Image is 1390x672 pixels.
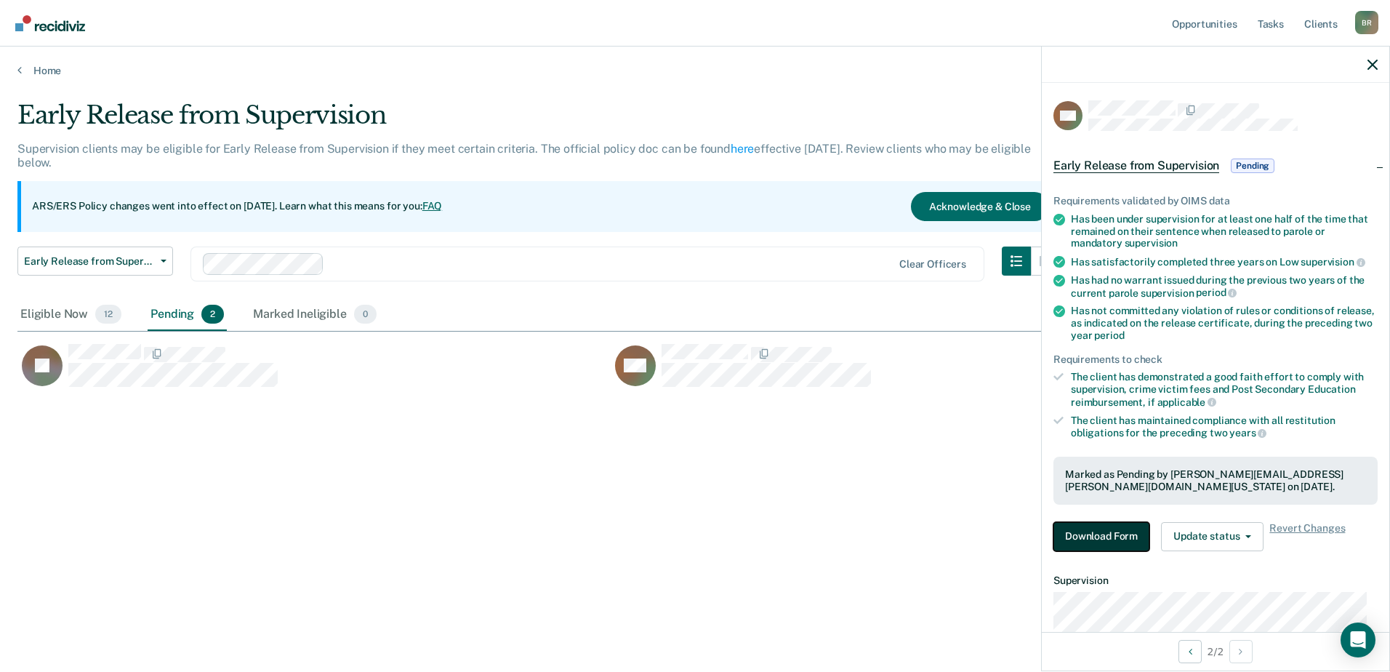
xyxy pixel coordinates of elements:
div: The client has demonstrated a good faith effort to comply with supervision, crime victim fees and... [1071,371,1378,408]
div: The client has maintained compliance with all restitution obligations for the preceding two [1071,415,1378,439]
div: B R [1355,11,1378,34]
a: Navigate to form link [1053,522,1155,551]
p: Supervision clients may be eligible for Early Release from Supervision if they meet certain crite... [17,142,1031,169]
div: Has not committed any violation of rules or conditions of release, as indicated on the release ce... [1071,305,1378,341]
div: Has satisfactorily completed three years on Low [1071,255,1378,268]
div: Has had no warrant issued during the previous two years of the current parole supervision [1071,274,1378,299]
span: Pending [1231,159,1274,173]
a: here [731,142,754,156]
span: 2 [201,305,224,324]
a: FAQ [422,200,443,212]
span: 12 [95,305,121,324]
button: Update status [1161,522,1264,551]
button: Download Form [1053,522,1149,551]
div: Eligible Now [17,299,124,331]
p: ARS/ERS Policy changes went into effect on [DATE]. Learn what this means for you: [32,199,442,214]
div: Marked Ineligible [250,299,379,331]
span: 0 [354,305,377,324]
img: Recidiviz [15,15,85,31]
div: Pending [148,299,227,331]
div: CaseloadOpportunityCell-03754013 [611,343,1204,401]
span: Early Release from Supervision [1053,159,1219,173]
span: Early Release from Supervision [24,255,155,268]
span: supervision [1125,237,1178,249]
span: Revert Changes [1269,522,1345,551]
span: years [1229,427,1266,439]
div: Early Release from Supervision [17,100,1060,142]
button: Previous Opportunity [1178,640,1202,663]
span: supervision [1301,256,1365,268]
span: applicable [1157,396,1216,408]
div: Marked as Pending by [PERSON_NAME][EMAIL_ADDRESS][PERSON_NAME][DOMAIN_NAME][US_STATE] on [DATE]. [1065,468,1366,493]
button: Profile dropdown button [1355,11,1378,34]
div: Open Intercom Messenger [1341,623,1375,657]
button: Acknowledge & Close [911,192,1049,221]
div: Clear officers [899,258,966,271]
a: Home [17,64,1373,77]
div: CaseloadOpportunityCell-02159435 [17,343,611,401]
div: Requirements validated by OIMS data [1053,195,1378,207]
span: period [1196,287,1237,298]
div: Requirements to check [1053,353,1378,366]
div: 2 / 2 [1042,632,1389,671]
button: Next Opportunity [1229,640,1253,663]
div: Early Release from SupervisionPending [1042,143,1389,189]
div: Has been under supervision for at least one half of the time that remained on their sentence when... [1071,213,1378,249]
dt: Supervision [1053,575,1378,587]
span: period [1094,329,1124,341]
